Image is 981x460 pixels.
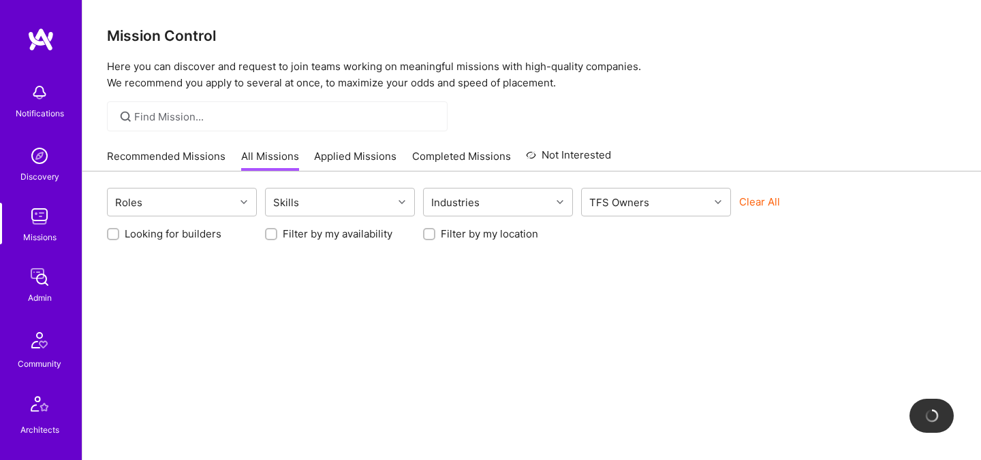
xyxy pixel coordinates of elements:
div: Community [18,357,61,371]
i: icon SearchGrey [118,109,134,125]
i: icon Chevron [715,199,721,206]
a: Not Interested [526,147,611,171]
a: All Missions [241,149,299,171]
input: Find Mission... [134,110,437,124]
div: Industries [428,193,483,212]
label: Filter by my availability [283,227,392,241]
a: Applied Missions [314,149,396,171]
div: Missions [23,230,57,244]
img: Community [23,324,56,357]
div: Architects [20,423,59,437]
div: Skills [270,193,302,212]
button: Clear All [739,195,780,209]
i: icon Chevron [557,199,563,206]
img: discovery [26,142,53,169]
div: Notifications [16,106,64,120]
img: loading [924,409,938,423]
div: Admin [28,291,52,305]
a: Recommended Missions [107,149,225,171]
img: teamwork [26,203,53,230]
div: Discovery [20,169,59,184]
label: Looking for builders [125,227,221,241]
img: admin teamwork [26,263,53,291]
div: Roles [112,193,146,212]
img: bell [26,79,53,106]
a: Completed Missions [412,149,511,171]
p: Here you can discover and request to join teams working on meaningful missions with high-quality ... [107,59,956,91]
div: TFS Owners [586,193,653,212]
i: icon Chevron [399,199,405,206]
img: logo [27,27,54,52]
label: Filter by my location [441,227,538,241]
h3: Mission Control [107,27,956,44]
img: Architects [23,390,56,423]
i: icon Chevron [240,199,247,206]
